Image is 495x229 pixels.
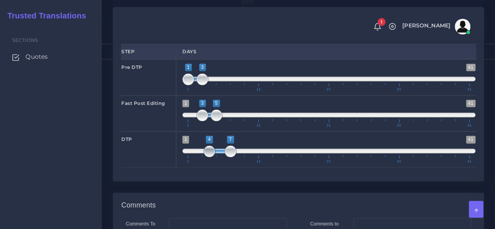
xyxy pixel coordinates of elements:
h2: Trusted Translations [2,11,86,20]
span: Quotes [25,52,48,61]
span: 41 [466,88,473,91]
img: avatar [455,19,470,34]
span: 1 [182,136,189,143]
span: 31 [396,88,402,91]
span: 41 [466,160,473,163]
span: [PERSON_NAME] [402,23,450,28]
span: 41 [466,64,475,71]
a: Trusted Translations [2,9,86,22]
span: 1 [186,160,191,163]
span: 5 [213,100,220,107]
a: 1 [371,22,384,31]
span: 31 [396,124,402,127]
span: Sections [12,37,38,43]
span: 1 [182,100,189,107]
span: 1 [186,124,191,127]
span: 3 [199,100,206,107]
a: Quotes [6,49,96,65]
strong: Pre DTP [121,64,142,70]
span: 11 [255,160,262,163]
span: 3 [199,64,206,71]
span: 11 [255,124,262,127]
span: 21 [326,124,332,127]
span: 41 [466,136,475,143]
span: 31 [396,160,402,163]
span: 4 [206,136,212,143]
h4: Comments [121,201,156,210]
span: 21 [326,160,332,163]
span: 11 [255,88,262,91]
strong: Fast Post Editing [121,100,165,106]
a: [PERSON_NAME]avatar [398,19,473,34]
strong: DTP [121,136,132,142]
span: 1 [186,88,191,91]
span: 41 [466,124,473,127]
span: 1 [185,64,192,71]
strong: Days [182,49,196,54]
span: 7 [227,136,234,143]
span: 41 [466,100,475,107]
strong: Step [121,49,135,54]
span: 21 [326,88,332,91]
span: 1 [378,18,385,26]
